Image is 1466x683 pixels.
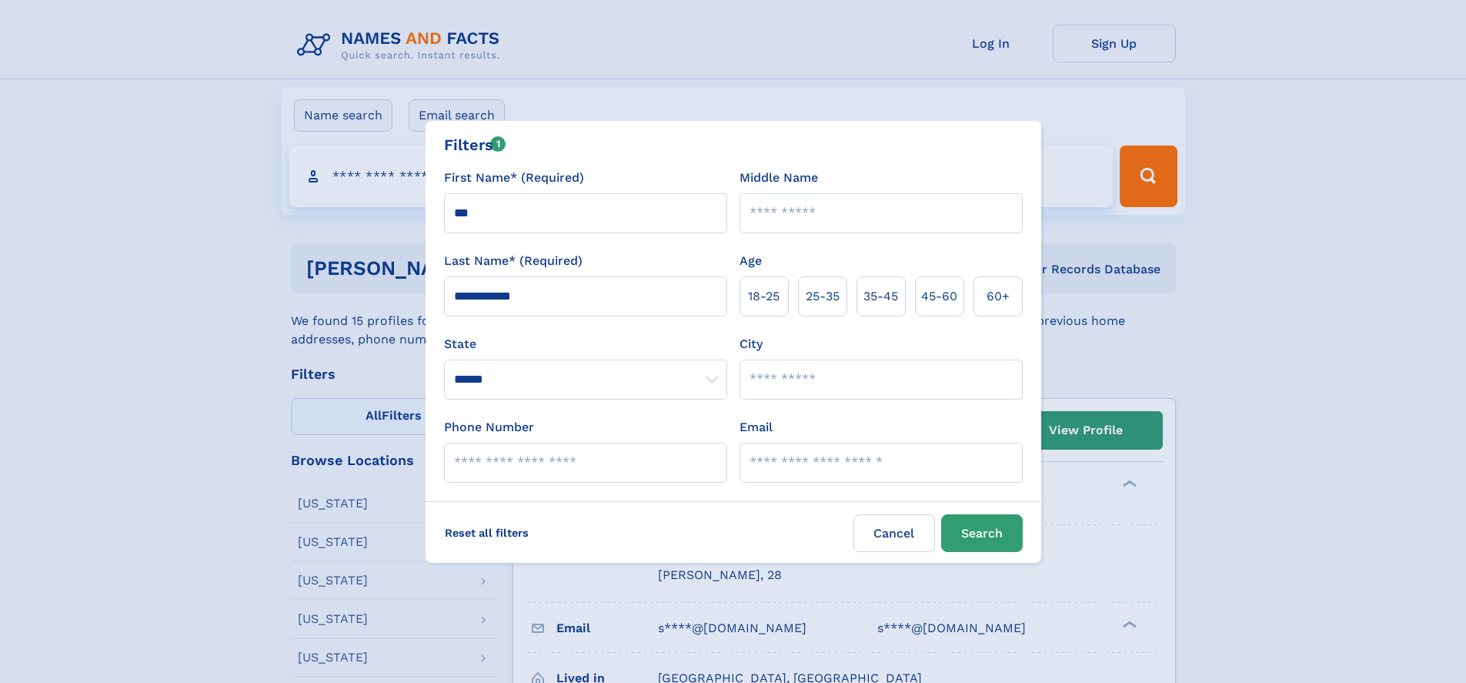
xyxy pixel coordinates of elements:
[740,252,762,270] label: Age
[740,335,763,353] label: City
[748,287,780,306] span: 18‑25
[444,418,534,437] label: Phone Number
[987,287,1010,306] span: 60+
[863,287,898,306] span: 35‑45
[921,287,957,306] span: 45‑60
[444,169,584,187] label: First Name* (Required)
[444,335,727,353] label: State
[444,252,583,270] label: Last Name* (Required)
[853,514,935,552] label: Cancel
[740,169,818,187] label: Middle Name
[941,514,1023,552] button: Search
[444,133,506,156] div: Filters
[806,287,840,306] span: 25‑35
[435,514,539,551] label: Reset all filters
[740,418,773,437] label: Email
